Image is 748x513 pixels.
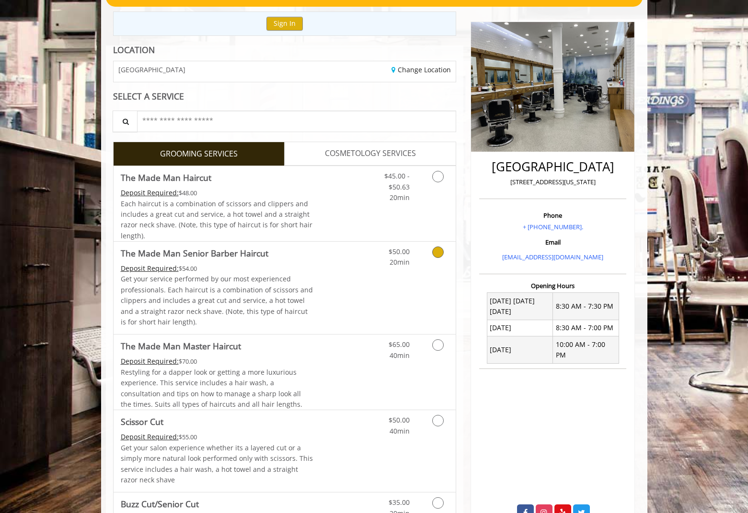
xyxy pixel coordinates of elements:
[389,247,410,256] span: $50.00
[482,177,624,187] p: [STREET_ADDRESS][US_STATE]
[553,320,619,336] td: 8:30 AM - 7:00 PM
[121,432,313,442] div: $55.00
[121,246,268,260] b: The Made Man Senior Barber Haircut
[121,339,241,353] b: The Made Man Master Haircut
[482,239,624,245] h3: Email
[113,92,457,101] div: SELECT A SERVICE
[389,415,410,424] span: $50.00
[121,356,313,367] div: $70.00
[479,282,626,289] h3: Opening Hours
[118,66,185,73] span: [GEOGRAPHIC_DATA]
[390,426,410,435] span: 40min
[121,497,199,511] b: Buzz Cut/Senior Cut
[121,264,179,273] span: This service needs some Advance to be paid before we block your appointment
[487,293,553,320] td: [DATE] [DATE] [DATE]
[502,253,603,261] a: [EMAIL_ADDRESS][DOMAIN_NAME]
[482,212,624,219] h3: Phone
[121,357,179,366] span: This service needs some Advance to be paid before we block your appointment
[523,223,583,231] a: + [PHONE_NUMBER].
[553,293,619,320] td: 8:30 AM - 7:30 PM
[121,199,312,240] span: Each haircut is a combination of scissors and clippers and includes a great cut and service, a ho...
[121,188,313,198] div: $48.00
[389,498,410,507] span: $35.00
[113,111,138,132] button: Service Search
[121,443,313,486] p: Get your salon experience whether its a layered cut or a simply more natural look performed only ...
[121,263,313,274] div: $54.00
[384,171,410,191] span: $45.00 - $50.63
[390,351,410,360] span: 40min
[553,336,619,364] td: 10:00 AM - 7:00 PM
[121,274,313,327] p: Get your service performed by our most experienced professionals. Each haircut is a combination o...
[325,147,416,160] span: COSMETOLOGY SERVICES
[113,44,155,56] b: LOCATION
[487,336,553,364] td: [DATE]
[160,148,238,160] span: GROOMING SERVICES
[487,320,553,336] td: [DATE]
[482,160,624,174] h2: [GEOGRAPHIC_DATA]
[391,65,451,74] a: Change Location
[121,415,163,428] b: Scissor Cut
[390,257,410,267] span: 20min
[266,17,303,31] button: Sign In
[389,340,410,349] span: $65.00
[390,193,410,202] span: 20min
[121,188,179,197] span: This service needs some Advance to be paid before we block your appointment
[121,171,211,184] b: The Made Man Haircut
[121,432,179,441] span: This service needs some Advance to be paid before we block your appointment
[121,368,302,409] span: Restyling for a dapper look or getting a more luxurious experience. This service includes a hair ...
